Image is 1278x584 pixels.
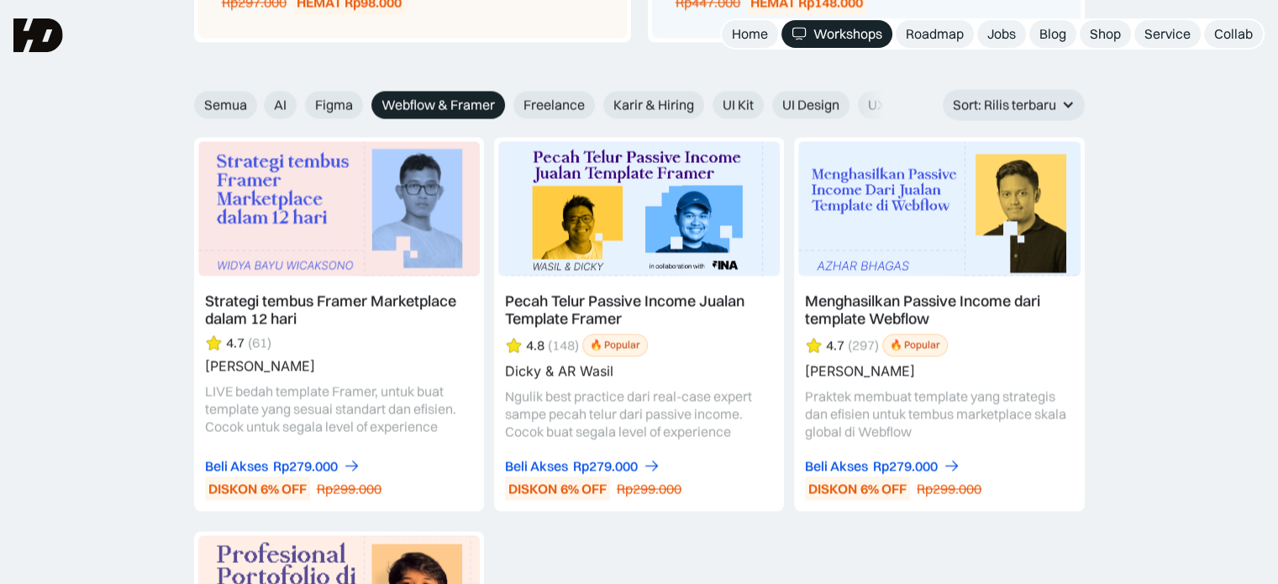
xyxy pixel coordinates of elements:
div: Rp279.000 [273,457,338,475]
a: Service [1134,20,1201,48]
form: Email Form [194,91,891,118]
div: Sort: Rilis terbaru [953,96,1056,113]
div: Jobs [987,25,1016,43]
div: Service [1144,25,1191,43]
div: 6% OFF [260,480,307,497]
a: Collab [1204,20,1263,48]
a: Shop [1080,20,1131,48]
span: UI Kit [723,96,754,113]
div: DISKON [808,480,857,497]
a: Home [722,20,778,48]
div: Roadmap [906,25,964,43]
div: Beli Akses [505,457,568,475]
div: Rp279.000 [573,457,638,475]
span: Freelance [523,96,585,113]
div: Collab [1214,25,1253,43]
a: Workshops [781,20,892,48]
span: AI [274,96,287,113]
span: UX Design [868,96,930,113]
div: Rp279.000 [873,457,938,475]
a: Beli AksesRp279.000 [805,457,960,475]
div: DISKON [208,480,257,497]
span: Karir & Hiring [613,96,694,113]
div: Rp299.000 [617,480,681,497]
div: Rp299.000 [317,480,381,497]
div: Blog [1039,25,1066,43]
div: Rp299.000 [917,480,981,497]
div: Shop [1090,25,1121,43]
div: Workshops [813,25,882,43]
div: Beli Akses [205,457,268,475]
div: 6% OFF [860,480,907,497]
a: Roadmap [896,20,974,48]
a: Beli AksesRp279.000 [505,457,660,475]
span: Semua [204,96,247,113]
a: Blog [1029,20,1076,48]
div: Sort: Rilis terbaru [943,89,1085,120]
div: 6% OFF [560,480,607,497]
span: UI Design [782,96,839,113]
div: Home [732,25,768,43]
span: Figma [315,96,353,113]
div: Beli Akses [805,457,868,475]
a: Beli AksesRp279.000 [205,457,360,475]
div: DISKON [508,480,557,497]
a: Jobs [977,20,1026,48]
span: Webflow & Framer [381,96,495,113]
